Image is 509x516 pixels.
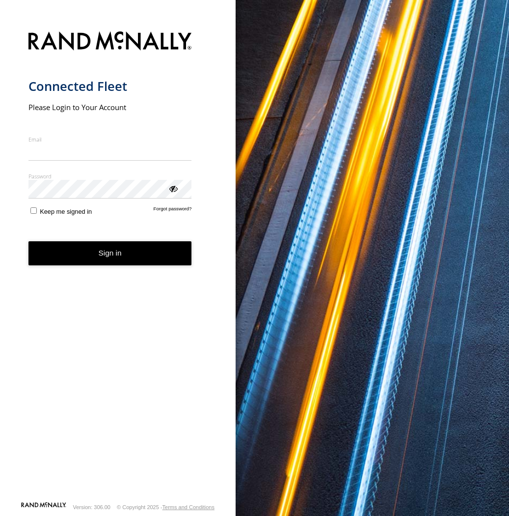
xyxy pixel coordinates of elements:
a: Visit our Website [21,502,66,512]
span: Keep me signed in [40,208,92,215]
div: ViewPassword [168,183,178,193]
div: Version: 306.00 [73,504,110,510]
div: © Copyright 2025 - [117,504,214,510]
form: main [28,26,208,501]
img: Rand McNally [28,29,192,55]
h2: Please Login to Your Account [28,102,192,112]
button: Sign in [28,241,192,265]
a: Forgot password? [154,206,192,215]
label: Password [28,172,192,180]
input: Keep me signed in [30,207,37,214]
a: Terms and Conditions [162,504,214,510]
h1: Connected Fleet [28,78,192,94]
label: Email [28,136,192,143]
